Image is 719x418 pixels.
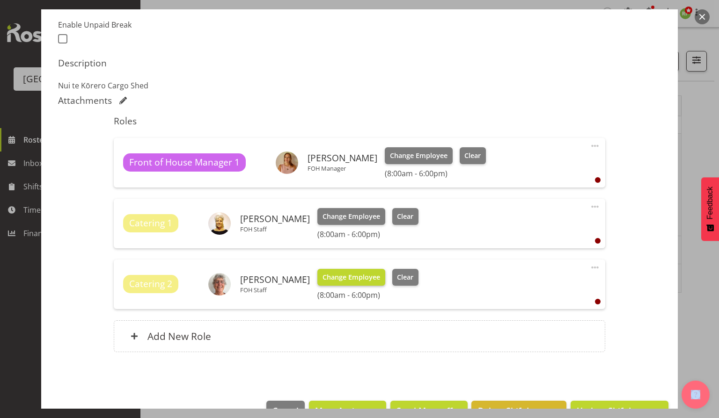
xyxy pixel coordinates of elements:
[129,216,172,230] span: Catering 1
[701,177,719,241] button: Feedback - Show survey
[276,151,298,174] img: robin-hendriksb495c7a755c18146707cbd5c66f5c346.png
[315,404,380,417] span: Mass Assigment
[392,269,419,286] button: Clear
[595,238,601,244] div: User is clocked out
[691,390,700,399] img: help-xxl-2.png
[208,212,231,235] img: ruby-grace1f4c5d5321bc8d44b8aa54e3a0f23f63.png
[385,147,453,164] button: Change Employee
[595,299,601,304] div: User is clocked out
[323,211,380,222] span: Change Employee
[58,80,661,91] p: Nui te Kōrero Cargo Shed
[240,274,310,285] h6: [PERSON_NAME]
[308,153,377,163] h6: [PERSON_NAME]
[317,208,385,225] button: Change Employee
[129,156,240,169] span: Front of House Manager 1
[390,151,448,161] span: Change Employee
[464,151,481,161] span: Clear
[595,177,601,183] div: User is clocked out
[577,404,662,417] span: Update Shift Instance
[397,211,413,222] span: Clear
[385,169,486,178] h6: (8:00am - 6:00pm)
[129,277,172,291] span: Catering 2
[308,165,377,172] p: FOH Manager
[397,272,413,282] span: Clear
[147,330,211,342] h6: Add New Role
[317,230,418,239] h6: (8:00am - 6:00pm)
[396,404,461,417] span: Send Mass offer
[323,272,380,282] span: Change Employee
[478,404,560,417] span: Delete Shift Instance
[58,58,661,69] h5: Description
[58,95,112,106] h5: Attachments
[317,290,418,300] h6: (8:00am - 6:00pm)
[114,115,605,127] h5: Roles
[240,225,310,233] p: FOH Staff
[392,208,419,225] button: Clear
[272,404,299,417] span: Cancel
[240,286,310,294] p: FOH Staff
[208,273,231,295] img: amanda-clark4b89f13daf37684e1306524067e87a54.png
[58,19,200,30] label: Enable Unpaid Break
[460,147,486,164] button: Clear
[317,269,385,286] button: Change Employee
[240,214,310,224] h6: [PERSON_NAME]
[706,187,714,219] span: Feedback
